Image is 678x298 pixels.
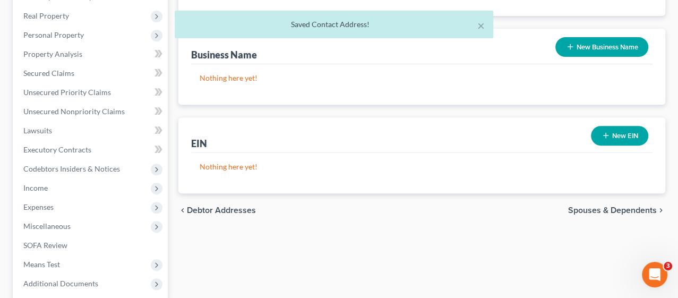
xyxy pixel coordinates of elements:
span: Miscellaneous [23,222,71,231]
span: Lawsuits [23,126,52,135]
a: SOFA Review [15,236,168,255]
i: chevron_left [178,206,187,215]
a: Secured Claims [15,64,168,83]
a: Unsecured Priority Claims [15,83,168,102]
a: Property Analysis [15,45,168,64]
button: New Business Name [555,37,648,57]
span: Income [23,183,48,192]
span: Executory Contracts [23,145,91,154]
span: SOFA Review [23,241,67,250]
div: Saved Contact Address! [183,19,485,30]
span: Codebtors Insiders & Notices [23,164,120,173]
span: Unsecured Priority Claims [23,88,111,97]
i: chevron_right [657,206,665,215]
span: 3 [664,262,672,270]
button: × [477,19,485,32]
span: Unsecured Nonpriority Claims [23,107,125,116]
div: Business Name [191,48,257,61]
span: Expenses [23,202,54,211]
span: Means Test [23,260,60,269]
button: Spouses & Dependents chevron_right [568,206,665,215]
button: New EIN [591,126,648,146]
button: chevron_left Debtor Addresses [178,206,256,215]
span: Secured Claims [23,69,74,78]
span: Property Analysis [23,49,82,58]
p: Nothing here yet! [200,161,644,172]
div: EIN [191,137,207,150]
p: Nothing here yet! [200,73,644,83]
iframe: Intercom live chat [642,262,667,287]
a: Lawsuits [15,121,168,140]
span: Additional Documents [23,279,98,288]
span: Spouses & Dependents [568,206,657,215]
a: Executory Contracts [15,140,168,159]
span: Debtor Addresses [187,206,256,215]
a: Unsecured Nonpriority Claims [15,102,168,121]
